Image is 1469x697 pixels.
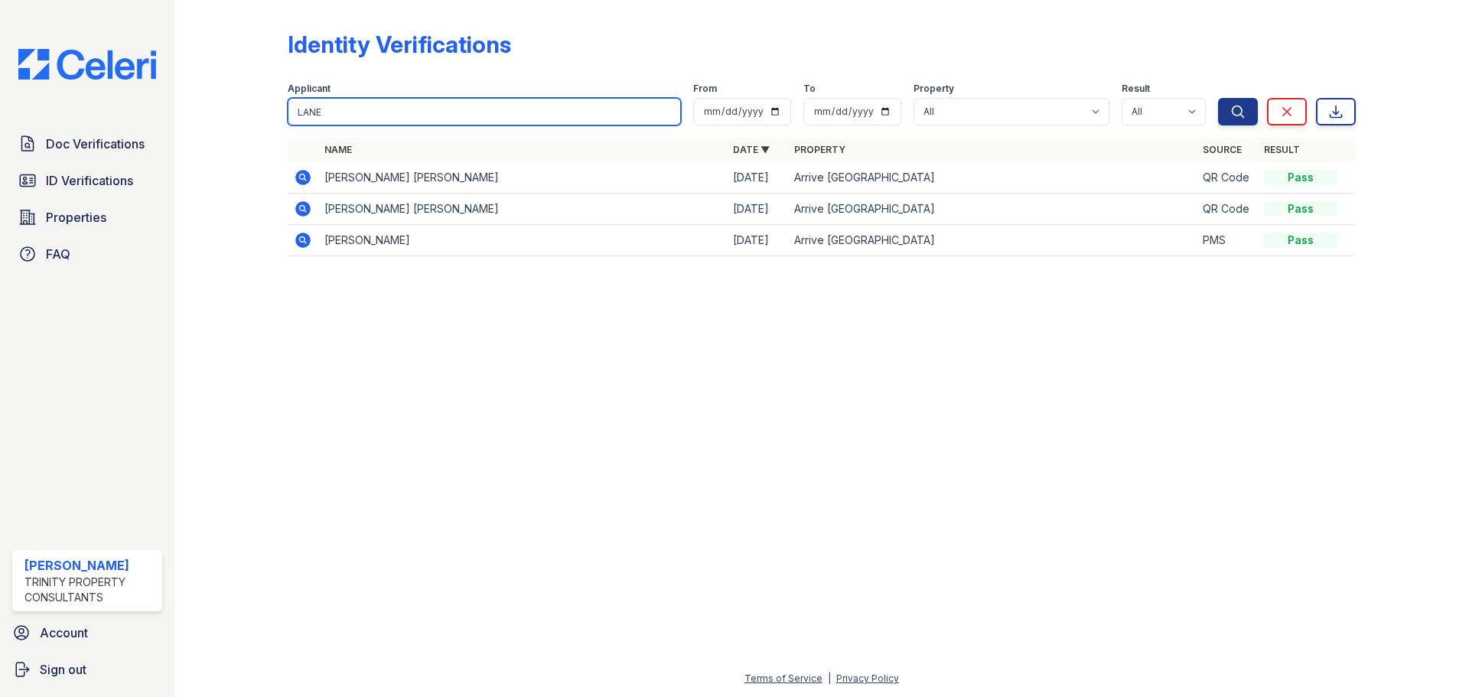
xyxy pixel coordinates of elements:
[1203,144,1242,155] a: Source
[46,171,133,190] span: ID Verifications
[24,575,156,605] div: Trinity Property Consultants
[12,129,162,159] a: Doc Verifications
[1264,144,1300,155] a: Result
[727,162,788,194] td: [DATE]
[727,194,788,225] td: [DATE]
[46,135,145,153] span: Doc Verifications
[794,144,845,155] a: Property
[1197,225,1258,256] td: PMS
[803,83,816,95] label: To
[788,225,1197,256] td: Arrive [GEOGRAPHIC_DATA]
[324,144,352,155] a: Name
[46,245,70,263] span: FAQ
[1197,194,1258,225] td: QR Code
[12,165,162,196] a: ID Verifications
[40,624,88,642] span: Account
[288,83,331,95] label: Applicant
[12,239,162,269] a: FAQ
[693,83,717,95] label: From
[318,162,727,194] td: [PERSON_NAME] [PERSON_NAME]
[727,225,788,256] td: [DATE]
[836,673,899,684] a: Privacy Policy
[1264,170,1337,185] div: Pass
[733,144,770,155] a: Date ▼
[24,556,156,575] div: [PERSON_NAME]
[6,49,168,80] img: CE_Logo_Blue-a8612792a0a2168367f1c8372b55b34899dd931a85d93a1a3d3e32e68fde9ad4.png
[40,660,86,679] span: Sign out
[1122,83,1150,95] label: Result
[788,162,1197,194] td: Arrive [GEOGRAPHIC_DATA]
[788,194,1197,225] td: Arrive [GEOGRAPHIC_DATA]
[318,194,727,225] td: [PERSON_NAME] [PERSON_NAME]
[46,208,106,226] span: Properties
[1264,233,1337,248] div: Pass
[12,202,162,233] a: Properties
[6,617,168,648] a: Account
[6,654,168,685] a: Sign out
[1264,201,1337,217] div: Pass
[744,673,822,684] a: Terms of Service
[1197,162,1258,194] td: QR Code
[318,225,727,256] td: [PERSON_NAME]
[288,98,681,125] input: Search by name or phone number
[828,673,831,684] div: |
[288,31,511,58] div: Identity Verifications
[914,83,954,95] label: Property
